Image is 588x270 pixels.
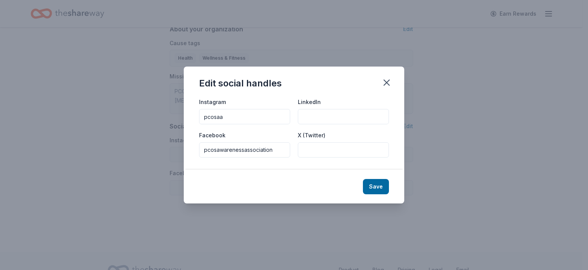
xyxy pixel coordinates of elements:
label: Facebook [199,132,225,139]
label: X (Twitter) [298,132,325,139]
button: Save [363,179,389,194]
label: Instagram [199,98,226,106]
div: Edit social handles [199,77,282,89]
label: LinkedIn [298,98,321,106]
